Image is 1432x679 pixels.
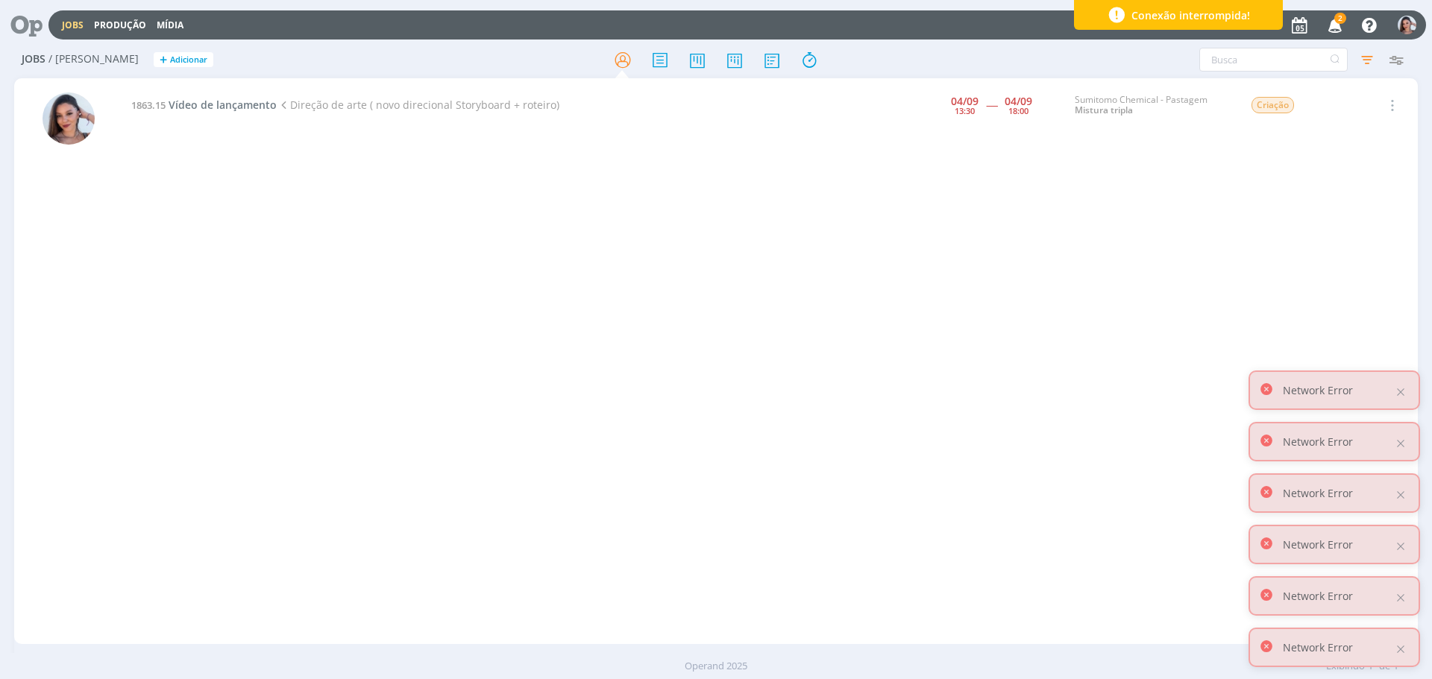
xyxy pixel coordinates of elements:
button: +Adicionar [154,52,213,68]
span: + [160,52,167,68]
span: 2 [1334,13,1346,24]
span: / [PERSON_NAME] [48,53,139,66]
span: 1863.15 [131,98,166,112]
button: N [1397,12,1417,38]
p: Network Error [1283,639,1353,655]
div: 18:00 [1008,107,1029,115]
button: 2 [1319,12,1349,39]
span: Conexão interrompida! [1131,7,1250,23]
p: Network Error [1283,382,1353,398]
div: 04/09 [951,96,979,107]
span: ----- [986,98,997,112]
a: 1863.15Vídeo de lançamento [131,98,277,112]
a: Jobs [62,19,84,31]
button: Mídia [152,19,188,31]
p: Network Error [1283,485,1353,501]
p: Network Error [1283,434,1353,449]
div: 04/09 [1005,96,1032,107]
a: Mistura tripla [1075,104,1133,116]
span: Adicionar [170,55,207,65]
img: N [1398,16,1416,34]
a: Mídia [157,19,183,31]
span: Criação [1252,97,1294,113]
span: Direção de arte ( novo direcional Storyboard + roteiro) [277,98,559,112]
a: Produção [94,19,146,31]
img: N [43,92,95,145]
span: Jobs [22,53,45,66]
div: 13:30 [955,107,975,115]
div: Sumitomo Chemical - Pastagem [1075,95,1228,116]
button: Produção [89,19,151,31]
input: Busca [1199,48,1348,72]
p: Network Error [1283,537,1353,552]
button: Jobs [57,19,88,31]
p: Network Error [1283,588,1353,604]
span: Vídeo de lançamento [169,98,277,112]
